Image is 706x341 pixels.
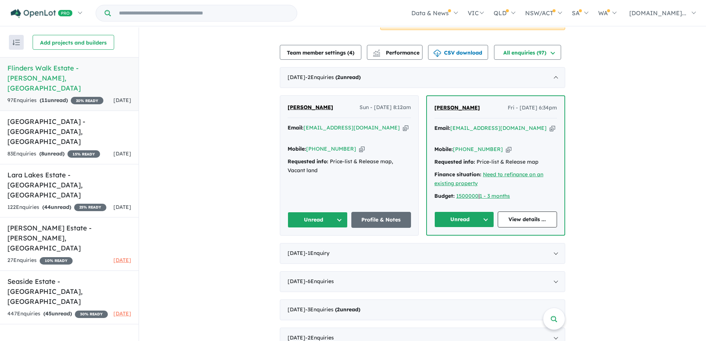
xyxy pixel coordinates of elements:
span: 30 % READY [75,311,108,318]
strong: ( unread) [335,74,361,81]
button: All enquiries (97) [494,45,561,60]
a: 1500000 [456,193,478,199]
span: - 1 Enquir y [305,250,329,256]
span: [DOMAIN_NAME]... [629,9,686,17]
span: 2 [337,74,340,81]
a: View details ... [498,212,557,227]
h5: Flinders Walk Estate - [PERSON_NAME] , [GEOGRAPHIC_DATA] [7,63,131,93]
strong: ( unread) [335,306,360,313]
span: 2 [337,306,340,313]
strong: Requested info: [288,158,328,165]
strong: Budget: [434,193,455,199]
div: 27 Enquir ies [7,256,73,265]
span: Sun - [DATE] 8:12am [359,103,411,112]
a: [PHONE_NUMBER] [306,145,356,152]
button: CSV download [428,45,488,60]
h5: [GEOGRAPHIC_DATA] - [GEOGRAPHIC_DATA] , [GEOGRAPHIC_DATA] [7,117,131,147]
div: [DATE] [280,271,565,292]
span: - 3 Enquir ies [305,306,360,313]
a: [PERSON_NAME] [288,103,333,112]
div: Price-list & Release map [434,158,557,167]
strong: ( unread) [39,150,64,157]
span: 8 [41,150,44,157]
span: - 2 Enquir ies [305,74,361,81]
a: Need to refinance on an existing property [434,171,543,187]
button: Performance [367,45,422,60]
img: line-chart.svg [373,49,380,53]
span: - 6 Enquir ies [305,278,334,285]
strong: Email: [288,124,304,131]
div: [DATE] [280,67,565,88]
span: [PERSON_NAME] [288,104,333,111]
a: Profile & Notes [351,212,411,228]
h5: Seaside Estate - [GEOGRAPHIC_DATA] , [GEOGRAPHIC_DATA] [7,276,131,306]
span: [DATE] [113,204,131,210]
span: [PERSON_NAME] [434,104,480,111]
div: [DATE] [280,243,565,264]
span: 11 [42,97,47,104]
strong: ( unread) [42,204,71,210]
h5: [PERSON_NAME] Estate - [PERSON_NAME] , [GEOGRAPHIC_DATA] [7,223,131,253]
strong: Email: [434,125,450,131]
button: Unread [288,212,348,228]
span: [DATE] [113,310,131,317]
span: 45 [45,310,52,317]
a: 1 - 3 months [480,193,510,199]
span: 4 [349,49,352,56]
span: Performance [374,49,420,56]
h5: Lara Lakes Estate - [GEOGRAPHIC_DATA] , [GEOGRAPHIC_DATA] [7,170,131,200]
button: Team member settings (4) [280,45,361,60]
span: 44 [44,204,51,210]
span: 20 % READY [71,97,103,104]
span: [DATE] [113,97,131,104]
img: bar-chart.svg [373,52,380,57]
div: 447 Enquir ies [7,309,108,318]
strong: ( unread) [43,310,72,317]
button: Add projects and builders [33,35,114,50]
button: Copy [359,145,365,153]
strong: Mobile: [434,146,453,153]
div: [DATE] [280,299,565,320]
img: sort.svg [13,40,20,45]
a: [EMAIL_ADDRESS][DOMAIN_NAME] [450,125,547,131]
button: Unread [434,212,494,227]
span: 25 % READY [74,204,106,211]
span: 10 % READY [40,257,73,265]
div: 97 Enquir ies [7,96,103,105]
a: [PHONE_NUMBER] [453,146,503,153]
strong: Requested info: [434,158,475,165]
span: - 2 Enquir ies [305,334,334,341]
input: Try estate name, suburb, builder or developer [112,5,295,21]
a: [EMAIL_ADDRESS][DOMAIN_NAME] [304,124,400,131]
div: Price-list & Release map, Vacant land [288,157,411,175]
button: Copy [506,145,511,153]
span: 15 % READY [67,150,100,158]
button: Copy [403,124,408,132]
a: [PERSON_NAME] [434,104,480,112]
strong: Finance situation: [434,171,481,178]
span: Fri - [DATE] 6:34pm [508,104,557,112]
img: download icon [434,50,441,57]
img: Openlot PRO Logo White [11,9,73,18]
strong: Mobile: [288,145,306,152]
span: [DATE] [113,150,131,157]
strong: ( unread) [40,97,68,104]
span: [DATE] [113,257,131,263]
button: Copy [550,124,555,132]
div: 122 Enquir ies [7,203,106,212]
div: | [434,192,557,201]
div: 83 Enquir ies [7,150,100,158]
